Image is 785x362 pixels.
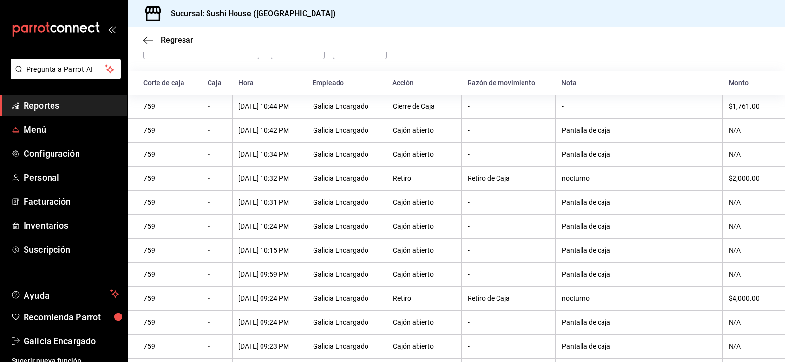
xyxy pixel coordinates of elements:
[238,102,300,110] div: [DATE] 10:44 PM
[468,198,549,206] div: -
[468,102,549,110] div: -
[313,270,381,278] div: Galicia Encargado
[26,64,105,74] span: Pregunta a Parrot AI
[143,79,196,87] div: Corte de caja
[562,294,716,302] div: nocturno
[143,150,196,158] div: 759
[24,147,119,160] span: Configuración
[208,150,227,158] div: -
[143,198,196,206] div: 759
[393,294,456,302] div: Retiro
[393,318,456,326] div: Cajón abierto
[238,294,300,302] div: [DATE] 09:24 PM
[24,99,119,112] span: Reportes
[468,294,549,302] div: Retiro de Caja
[562,222,716,230] div: Pantalla de caja
[313,150,381,158] div: Galicia Encargado
[208,222,227,230] div: -
[143,342,196,350] div: 759
[163,8,336,20] h3: Sucursal: Sushi House ([GEOGRAPHIC_DATA])
[238,246,300,254] div: [DATE] 10:15 PM
[313,246,381,254] div: Galicia Encargado
[238,126,300,134] div: [DATE] 10:42 PM
[143,270,196,278] div: 759
[208,246,227,254] div: -
[729,318,769,326] div: N/A
[393,246,456,254] div: Cajón abierto
[313,294,381,302] div: Galicia Encargado
[143,174,196,182] div: 759
[313,102,381,110] div: Galicia Encargado
[143,246,196,254] div: 759
[729,198,769,206] div: N/A
[24,243,119,256] span: Suscripción
[393,174,456,182] div: Retiro
[313,79,381,87] div: Empleado
[468,270,549,278] div: -
[24,288,106,300] span: Ayuda
[729,246,769,254] div: N/A
[238,270,300,278] div: [DATE] 09:59 PM
[313,342,381,350] div: Galicia Encargado
[108,25,116,33] button: open_drawer_menu
[238,342,300,350] div: [DATE] 09:23 PM
[238,318,300,326] div: [DATE] 09:24 PM
[208,318,227,326] div: -
[313,318,381,326] div: Galicia Encargado
[562,198,716,206] div: Pantalla de caja
[729,102,769,110] div: $1,761.00
[24,219,119,232] span: Inventarios
[143,102,196,110] div: 759
[238,174,300,182] div: [DATE] 10:32 PM
[468,150,549,158] div: -
[393,102,456,110] div: Cierre de Caja
[313,126,381,134] div: Galicia Encargado
[393,222,456,230] div: Cajón abierto
[468,222,549,230] div: -
[313,174,381,182] div: Galicia Encargado
[729,270,769,278] div: N/A
[143,35,193,45] button: Regresar
[208,270,227,278] div: -
[208,198,227,206] div: -
[729,126,769,134] div: N/A
[468,174,549,182] div: Retiro de Caja
[729,222,769,230] div: N/A
[11,59,121,79] button: Pregunta a Parrot AI
[729,174,769,182] div: $2,000.00
[24,311,119,324] span: Recomienda Parrot
[729,294,769,302] div: $4,000.00
[393,270,456,278] div: Cajón abierto
[24,335,119,348] span: Galicia Encargado
[562,102,716,110] div: -
[393,126,456,134] div: Cajón abierto
[729,150,769,158] div: N/A
[729,79,769,87] div: Monto
[562,270,716,278] div: Pantalla de caja
[208,174,227,182] div: -
[392,79,456,87] div: Acción
[143,222,196,230] div: 759
[7,71,121,81] a: Pregunta a Parrot AI
[208,342,227,350] div: -
[24,123,119,136] span: Menú
[24,195,119,208] span: Facturación
[562,150,716,158] div: Pantalla de caja
[468,318,549,326] div: -
[393,342,456,350] div: Cajón abierto
[561,79,716,87] div: Nota
[143,318,196,326] div: 759
[208,79,227,87] div: Caja
[238,79,301,87] div: Hora
[24,171,119,184] span: Personal
[208,294,227,302] div: -
[143,294,196,302] div: 759
[729,342,769,350] div: N/A
[313,222,381,230] div: Galicia Encargado
[562,174,716,182] div: nocturno
[562,318,716,326] div: Pantalla de caja
[238,150,300,158] div: [DATE] 10:34 PM
[143,126,196,134] div: 759
[562,342,716,350] div: Pantalla de caja
[208,102,227,110] div: -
